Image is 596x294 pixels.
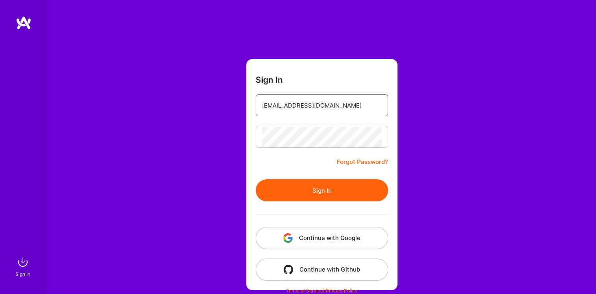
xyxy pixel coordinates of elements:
[284,265,293,274] img: icon
[256,227,388,249] button: Continue with Google
[337,157,388,167] a: Forgot Password?
[262,95,382,115] input: Email...
[256,179,388,201] button: Sign In
[283,233,293,243] img: icon
[256,75,283,85] h3: Sign In
[326,288,358,294] a: Privacy Policy
[256,259,388,281] button: Continue with Github
[15,270,30,278] div: Sign In
[17,254,31,278] a: sign inSign In
[15,254,31,270] img: sign in
[286,288,323,294] a: Terms of Service
[286,288,358,294] span: |
[47,272,596,292] div: © 2025 ATeams Inc., All rights reserved.
[16,16,32,30] img: logo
